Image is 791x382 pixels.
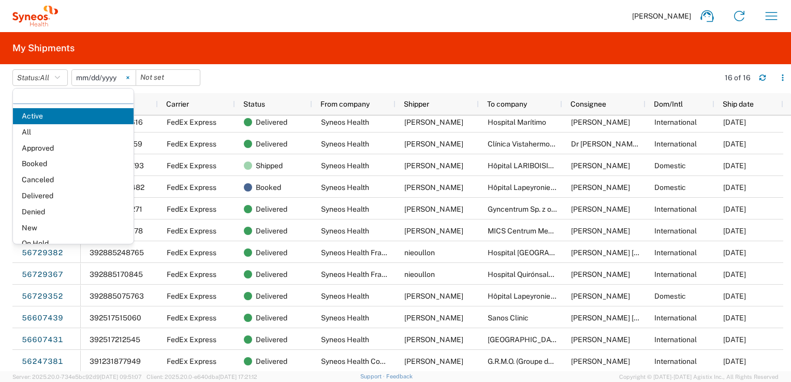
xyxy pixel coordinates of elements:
span: Status [243,100,265,108]
span: Syneos Health [321,314,369,322]
span: 09/22/2025 [723,205,746,213]
span: Hospital Marítimo [488,118,546,126]
span: 08/26/2025 [723,314,746,322]
span: International [654,357,697,365]
input: Not set [72,70,136,85]
span: nieoullon [404,270,435,278]
span: FedEx Express [167,357,216,365]
span: Vincent Nieoullon [404,314,463,322]
span: Domestic [654,183,686,192]
span: Delivered [256,111,287,133]
span: Vincent Nieoullon [404,183,463,192]
span: International [654,314,697,322]
span: Marcin Jabłoński [571,205,630,213]
span: International [654,140,697,148]
span: Carrier [166,100,189,108]
span: FedEx Express [167,183,216,192]
span: Vincent Nieoullon [404,161,463,170]
span: Hospital HM Nuestra Señora de La Esperanza. CICEC. [488,248,677,257]
span: Hôpital LARIBOISIERE [488,161,562,170]
span: Syneos Health France SARL [321,270,414,278]
span: Syneos Health [321,227,369,235]
a: 56729352 [21,288,64,305]
span: Clínica Vistahermosa, Grupo HLA S.L.U [488,140,616,148]
span: Denied [13,204,134,220]
a: Support [360,373,386,379]
span: Delivered [256,285,287,307]
span: Syneos Health Comms France SARL [321,357,441,365]
span: 392885170845 [90,270,143,278]
span: Shipped [256,155,283,177]
span: FedEx Express [167,161,216,170]
span: [DATE] 17:21:12 [218,374,257,380]
span: G.R.M.O. (Groupe de recherche en maladies osseuses) Inc [488,357,676,365]
span: Shipper [404,100,429,108]
span: Delivered [256,242,287,263]
span: Vincent Nieoullon [404,205,463,213]
span: 09/22/2025 [723,227,746,235]
span: Katarzyna Smuga [571,227,630,235]
span: Client: 2025.20.0-e640dba [147,374,257,380]
span: 392517515060 [90,314,141,322]
span: Delivered [256,133,287,155]
span: Ship date [723,100,754,108]
span: Syneos Health France SARL [321,248,414,257]
a: 56729382 [21,245,64,261]
span: Delivered [256,329,287,350]
span: Domestic [654,161,686,170]
span: nieoullon [404,248,435,257]
span: Syneos Health [321,183,369,192]
span: Frederiksberg Hospital Parker Instittutet [488,335,656,344]
span: International [654,227,697,235]
span: Sanos Clinic [488,314,529,322]
span: FedEx Express [167,335,216,344]
span: Booked [13,156,134,172]
span: Consignee [570,100,606,108]
span: Dr Laura Martínez Gil [571,140,700,148]
span: All [40,74,49,82]
a: 56607431 [21,332,64,348]
span: Delivered [256,350,287,372]
span: FedEx Express [167,227,216,235]
span: Syneos Health [321,292,369,300]
span: 08/26/2025 [723,335,746,344]
span: Syneos Health [321,161,369,170]
span: FedEx Express [167,314,216,322]
span: Syneos Health [321,205,369,213]
span: 10/01/2025 [723,161,746,170]
span: Approved [13,140,134,156]
span: Vincent Nieoullon [404,227,463,235]
span: 392885075763 [90,292,144,300]
span: Vincent Nieoullon [404,140,463,148]
span: Paula Martínez Lamas. [571,248,692,257]
span: MICS Centrum Medyczne Warszawa [488,227,648,235]
span: Copyright © [DATE]-[DATE] Agistix Inc., All Rights Reserved [619,372,779,381]
span: FedEx Express [167,270,216,278]
span: Delivered [256,263,287,285]
span: 09/05/2025 [723,292,746,300]
span: 10/01/2025 [723,183,746,192]
span: Syneos Health [321,118,369,126]
span: Gyncentrum Sp. z o.o., [488,205,561,213]
span: 392517212545 [90,335,140,344]
span: On Hold [13,236,134,252]
span: To company [487,100,527,108]
div: 16 of 16 [725,73,751,82]
span: 10/01/2025 [723,140,746,148]
span: Vincent Nieoullon [404,292,463,300]
h2: My Shipments [12,42,75,54]
span: FedEx Express [167,140,216,148]
span: International [654,248,697,257]
span: Domestic [654,292,686,300]
span: Vincent Nieoullon [404,335,463,344]
span: Canceled [13,172,134,188]
span: International [654,335,697,344]
a: 56607439 [21,310,64,327]
span: MOYA MICHELLE [571,292,630,300]
a: Feedback [386,373,413,379]
span: Server: 2025.20.0-734e5bc92d9 [12,374,142,380]
span: International [654,118,697,126]
span: All [13,124,134,140]
span: 07/22/2025 [723,357,746,365]
span: Rikke Juul Wittrup [571,314,691,322]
